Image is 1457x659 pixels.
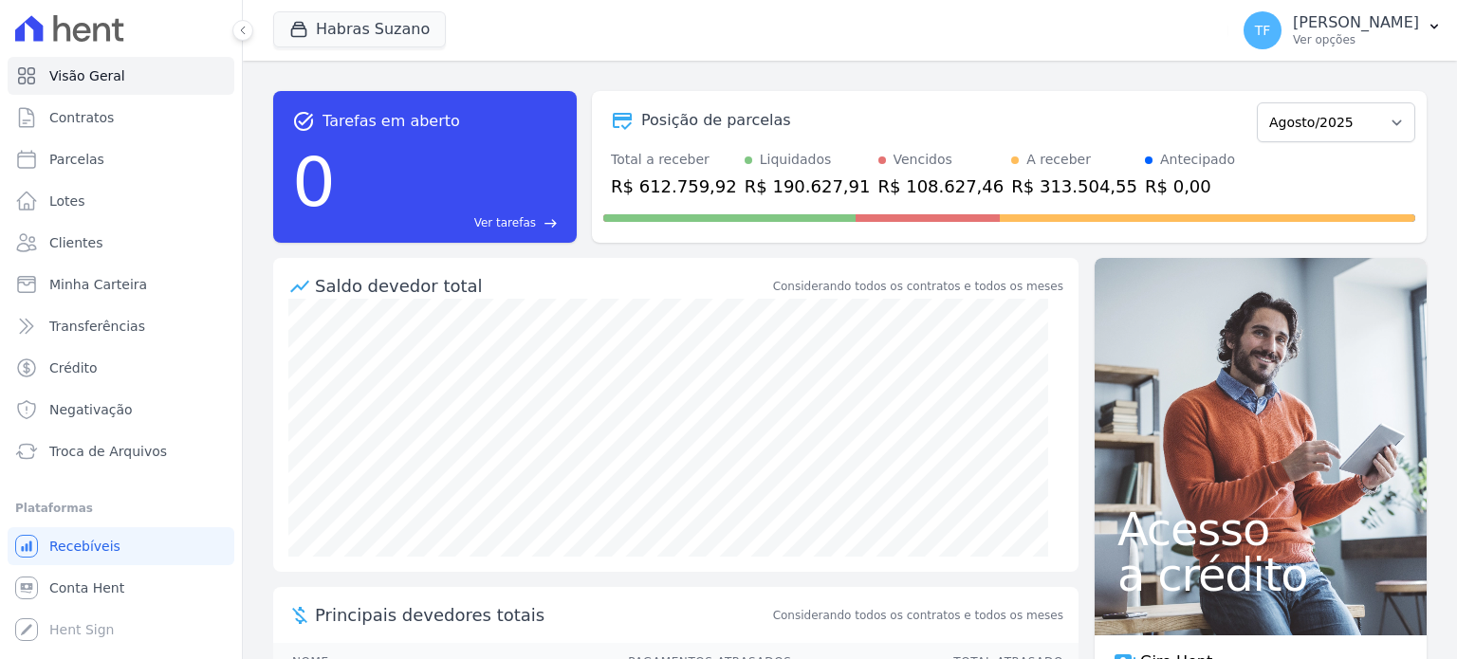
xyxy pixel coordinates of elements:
[49,66,125,85] span: Visão Geral
[745,174,871,199] div: R$ 190.627,91
[49,578,124,597] span: Conta Hent
[273,11,446,47] button: Habras Suzano
[315,273,769,299] div: Saldo devedor total
[8,527,234,565] a: Recebíveis
[8,224,234,262] a: Clientes
[8,140,234,178] a: Parcelas
[323,110,460,133] span: Tarefas em aberto
[878,174,1005,199] div: R$ 108.627,46
[1228,4,1457,57] button: TF [PERSON_NAME] Ver opções
[8,265,234,303] a: Minha Carteira
[894,150,952,170] div: Vencidos
[8,57,234,95] a: Visão Geral
[1293,32,1419,47] p: Ver opções
[49,358,98,377] span: Crédito
[641,109,791,132] div: Posição de parcelas
[611,174,737,199] div: R$ 612.759,92
[1255,24,1271,37] span: TF
[8,349,234,387] a: Crédito
[8,432,234,470] a: Troca de Arquivos
[1011,174,1137,199] div: R$ 313.504,55
[292,133,336,231] div: 0
[1293,13,1419,32] p: [PERSON_NAME]
[474,214,536,231] span: Ver tarefas
[49,317,145,336] span: Transferências
[1117,552,1404,597] span: a crédito
[773,278,1063,295] div: Considerando todos os contratos e todos os meses
[1117,506,1404,552] span: Acesso
[49,275,147,294] span: Minha Carteira
[315,602,769,628] span: Principais devedores totais
[343,214,558,231] a: Ver tarefas east
[49,233,102,252] span: Clientes
[49,150,104,169] span: Parcelas
[1145,174,1235,199] div: R$ 0,00
[1160,150,1235,170] div: Antecipado
[49,537,120,556] span: Recebíveis
[49,192,85,211] span: Lotes
[760,150,832,170] div: Liquidados
[15,497,227,520] div: Plataformas
[49,442,167,461] span: Troca de Arquivos
[8,307,234,345] a: Transferências
[1026,150,1091,170] div: A receber
[8,99,234,137] a: Contratos
[292,110,315,133] span: task_alt
[611,150,737,170] div: Total a receber
[49,108,114,127] span: Contratos
[8,182,234,220] a: Lotes
[544,216,558,230] span: east
[49,400,133,419] span: Negativação
[8,569,234,607] a: Conta Hent
[8,391,234,429] a: Negativação
[773,607,1063,624] span: Considerando todos os contratos e todos os meses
